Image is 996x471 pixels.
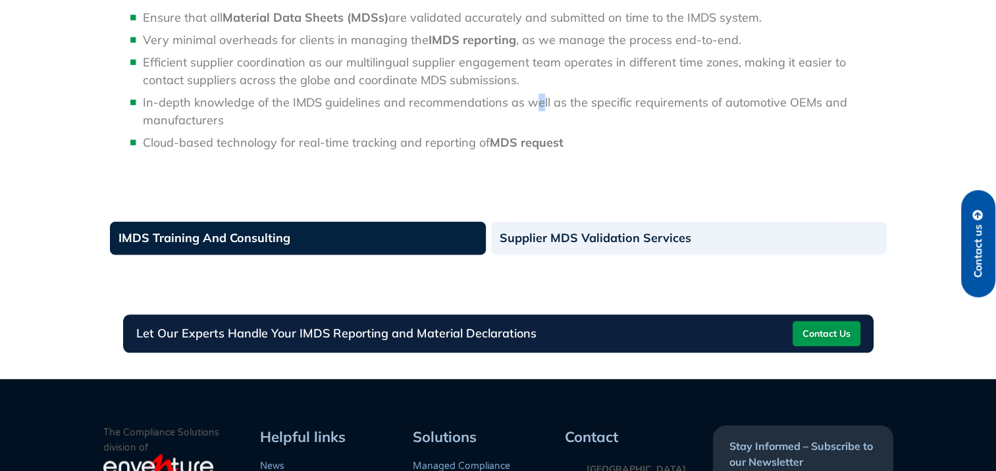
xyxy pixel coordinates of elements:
span: Contact [565,428,618,446]
strong: IMDS reporting [429,32,516,47]
h3: Let Our Experts Handle Your IMDS Reporting and Material Declarations [136,328,537,339]
span: Ensure that all are validated accurately and submitted on time to the IMDS system. [143,10,762,25]
a: Supplier MDS Validation Services [491,222,887,255]
span: Stay Informed – Subscribe to our Newsletter [729,439,873,468]
span: Contact us [972,224,984,278]
span: In-depth knowledge of the IMDS guidelines and recommendations as well as the specific requirement... [143,95,847,128]
a: IMDS Training And Consulting [110,222,486,255]
span: Solutions [413,428,477,446]
p: The Compliance Solutions division of [103,425,256,455]
span: Cloud-based technology for real-time tracking and reporting of [143,135,564,150]
strong: Material Data Sheets (MDSs) [223,10,388,25]
a: Contact us [961,190,995,297]
span: Efficient supplier coordination as our multilingual supplier engagement team operates in differen... [143,55,846,87]
span: Very minimal overheads for clients in managing the , as we manage the process end-to-end. [143,32,741,47]
span: Helpful links [260,428,346,446]
strong: MDS request [490,135,564,150]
